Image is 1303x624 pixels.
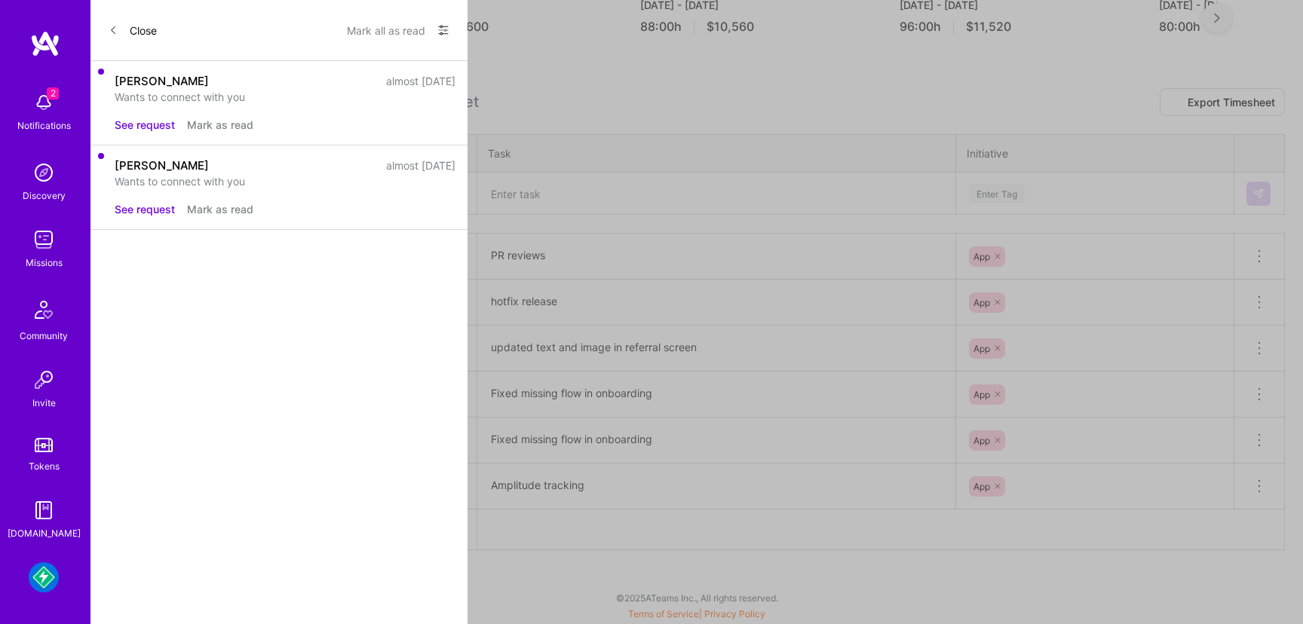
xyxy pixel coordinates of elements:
[115,73,209,89] div: [PERSON_NAME]
[29,87,59,118] img: bell
[25,562,63,592] a: Mudflap: Fintech for Trucking
[20,328,68,344] div: Community
[30,30,60,57] img: logo
[32,395,56,411] div: Invite
[115,89,455,105] div: Wants to connect with you
[115,158,209,173] div: [PERSON_NAME]
[386,158,455,173] div: almost [DATE]
[35,438,53,452] img: tokens
[29,562,59,592] img: Mudflap: Fintech for Trucking
[347,18,425,42] button: Mark all as read
[29,495,59,525] img: guide book
[29,158,59,188] img: discovery
[29,365,59,395] img: Invite
[29,458,60,474] div: Tokens
[8,525,81,541] div: [DOMAIN_NAME]
[115,201,175,217] button: See request
[109,18,157,42] button: Close
[187,117,253,133] button: Mark as read
[386,73,455,89] div: almost [DATE]
[17,118,71,133] div: Notifications
[187,201,253,217] button: Mark as read
[29,225,59,255] img: teamwork
[115,173,455,189] div: Wants to connect with you
[23,188,66,203] div: Discovery
[26,292,62,328] img: Community
[26,255,63,271] div: Missions
[47,87,59,99] span: 2
[115,117,175,133] button: See request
